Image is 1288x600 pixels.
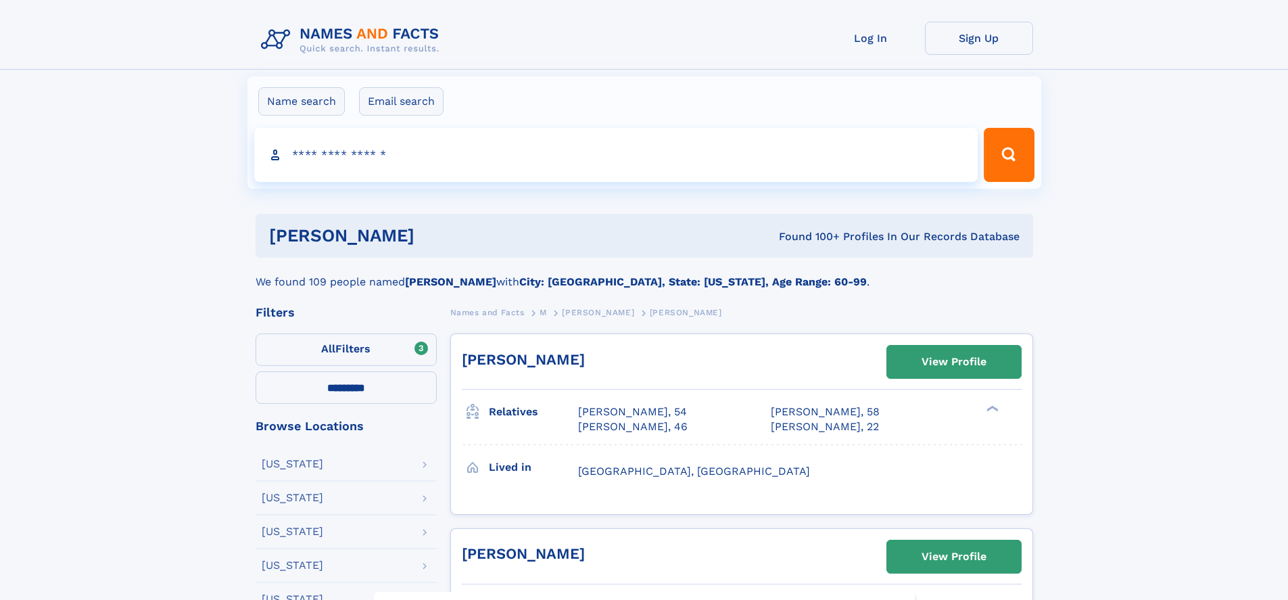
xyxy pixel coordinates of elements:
[256,258,1033,290] div: We found 109 people named with .
[359,87,444,116] label: Email search
[983,405,999,413] div: ❯
[462,545,585,562] a: [PERSON_NAME]
[596,229,1020,244] div: Found 100+ Profiles In Our Records Database
[262,459,323,469] div: [US_STATE]
[258,87,345,116] label: Name search
[887,540,1021,573] a: View Profile
[462,351,585,368] a: [PERSON_NAME]
[922,346,986,377] div: View Profile
[256,22,450,58] img: Logo Names and Facts
[540,308,547,317] span: M
[771,405,880,419] a: [PERSON_NAME], 58
[262,526,323,537] div: [US_STATE]
[256,420,437,432] div: Browse Locations
[925,22,1033,55] a: Sign Up
[540,304,547,321] a: M
[578,405,687,419] a: [PERSON_NAME], 54
[254,128,978,182] input: search input
[262,492,323,503] div: [US_STATE]
[519,275,867,288] b: City: [GEOGRAPHIC_DATA], State: [US_STATE], Age Range: 60-99
[256,333,437,366] label: Filters
[256,306,437,319] div: Filters
[262,560,323,571] div: [US_STATE]
[405,275,496,288] b: [PERSON_NAME]
[489,400,578,423] h3: Relatives
[562,308,634,317] span: [PERSON_NAME]
[450,304,525,321] a: Names and Facts
[817,22,925,55] a: Log In
[269,227,597,244] h1: [PERSON_NAME]
[771,419,879,434] a: [PERSON_NAME], 22
[578,465,810,478] span: [GEOGRAPHIC_DATA], [GEOGRAPHIC_DATA]
[321,342,335,355] span: All
[922,541,986,572] div: View Profile
[489,456,578,479] h3: Lived in
[650,308,722,317] span: [PERSON_NAME]
[984,128,1034,182] button: Search Button
[562,304,634,321] a: [PERSON_NAME]
[887,346,1021,378] a: View Profile
[578,419,688,434] a: [PERSON_NAME], 46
